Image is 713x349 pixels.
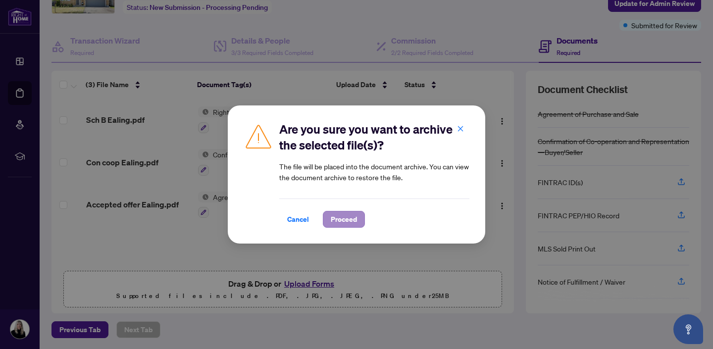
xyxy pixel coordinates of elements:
article: The file will be placed into the document archive. You can view the document archive to restore t... [279,161,469,183]
button: Proceed [323,211,365,228]
h2: Are you sure you want to archive the selected file(s)? [279,121,469,153]
span: Proceed [331,211,357,227]
img: Caution Icon [244,121,273,151]
span: close [457,125,464,132]
span: Cancel [287,211,309,227]
button: Cancel [279,211,317,228]
button: Open asap [673,314,703,344]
